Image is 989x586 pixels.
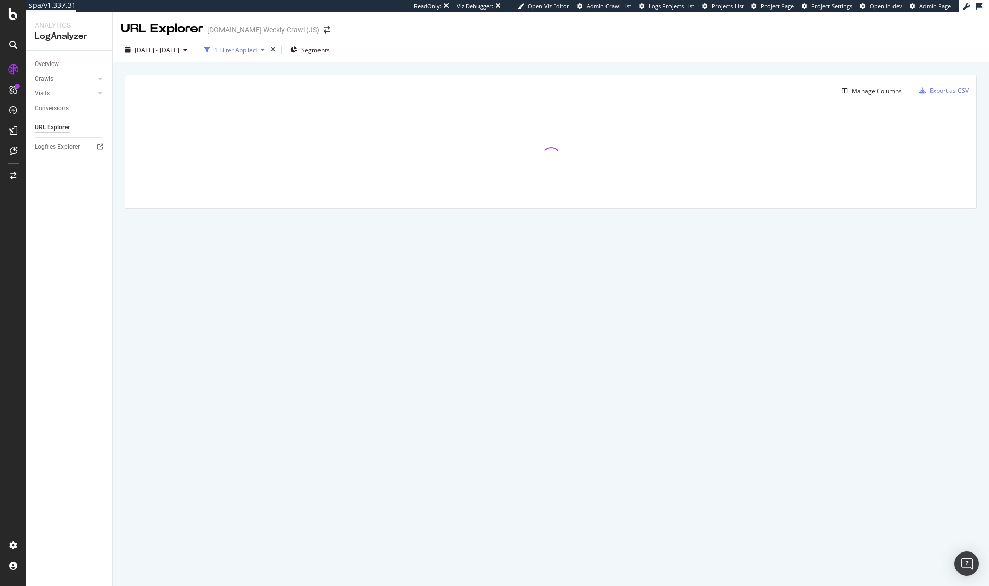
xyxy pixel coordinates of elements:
div: LogAnalyzer [35,30,104,42]
span: Projects List [712,2,744,10]
a: Open Viz Editor [518,2,569,10]
span: Open Viz Editor [528,2,569,10]
div: times [269,45,277,55]
span: Logs Projects List [649,2,694,10]
button: Segments [286,42,334,58]
div: URL Explorer [35,122,70,133]
a: Admin Page [910,2,951,10]
button: 1 Filter Applied [200,42,269,58]
div: Viz Debugger: [457,2,493,10]
div: Export as CSV [930,86,969,95]
a: Conversions [35,103,105,114]
div: ReadOnly: [414,2,441,10]
div: Conversions [35,103,69,114]
a: Overview [35,59,105,70]
span: Admin Crawl List [587,2,631,10]
a: Projects List [702,2,744,10]
span: [DATE] - [DATE] [135,46,179,54]
a: Crawls [35,74,95,84]
div: arrow-right-arrow-left [324,26,330,34]
div: Manage Columns [852,87,902,95]
span: Project Settings [811,2,852,10]
a: Logfiles Explorer [35,142,105,152]
button: Export as CSV [915,83,969,99]
div: Open Intercom Messenger [954,551,979,576]
span: Open in dev [870,2,902,10]
a: URL Explorer [35,122,105,133]
div: Analytics [35,20,104,30]
a: Project Settings [802,2,852,10]
button: [DATE] - [DATE] [121,42,192,58]
span: Segments [301,46,330,54]
div: Visits [35,88,50,99]
a: Open in dev [860,2,902,10]
span: Admin Page [919,2,951,10]
a: Project Page [751,2,794,10]
div: Logfiles Explorer [35,142,80,152]
div: 1 Filter Applied [214,46,257,54]
a: Logs Projects List [639,2,694,10]
span: Project Page [761,2,794,10]
a: Admin Crawl List [577,2,631,10]
button: Manage Columns [838,85,902,97]
div: URL Explorer [121,20,203,38]
a: Visits [35,88,95,99]
div: Overview [35,59,59,70]
div: [DOMAIN_NAME] Weekly Crawl (JS) [207,25,320,35]
div: Crawls [35,74,53,84]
